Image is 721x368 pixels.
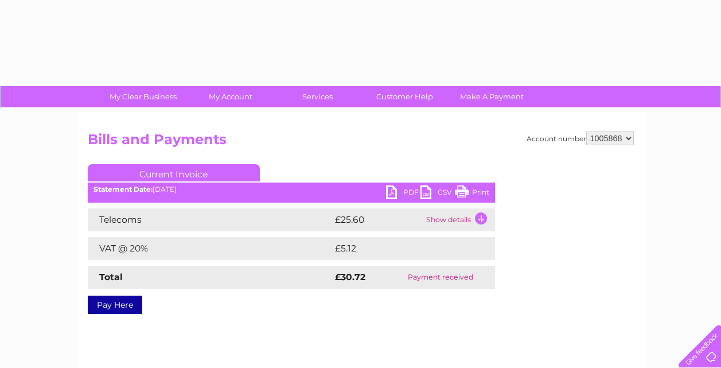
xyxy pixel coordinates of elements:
a: Print [455,185,489,202]
td: Show details [423,208,495,231]
td: £25.60 [332,208,423,231]
a: My Account [183,86,278,107]
div: [DATE] [88,185,495,193]
td: £5.12 [332,237,466,260]
b: Statement Date: [93,185,153,193]
a: Customer Help [357,86,452,107]
strong: £30.72 [335,272,365,282]
a: CSV [420,185,455,202]
a: PDF [386,185,420,202]
h2: Bills and Payments [88,131,634,153]
a: Services [270,86,365,107]
a: Current Invoice [88,164,260,181]
td: Payment received [387,266,494,289]
a: My Clear Business [96,86,190,107]
a: Make A Payment [445,86,539,107]
td: VAT @ 20% [88,237,332,260]
strong: Total [99,272,123,282]
td: Telecoms [88,208,332,231]
a: Pay Here [88,296,142,314]
div: Account number [527,131,634,145]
